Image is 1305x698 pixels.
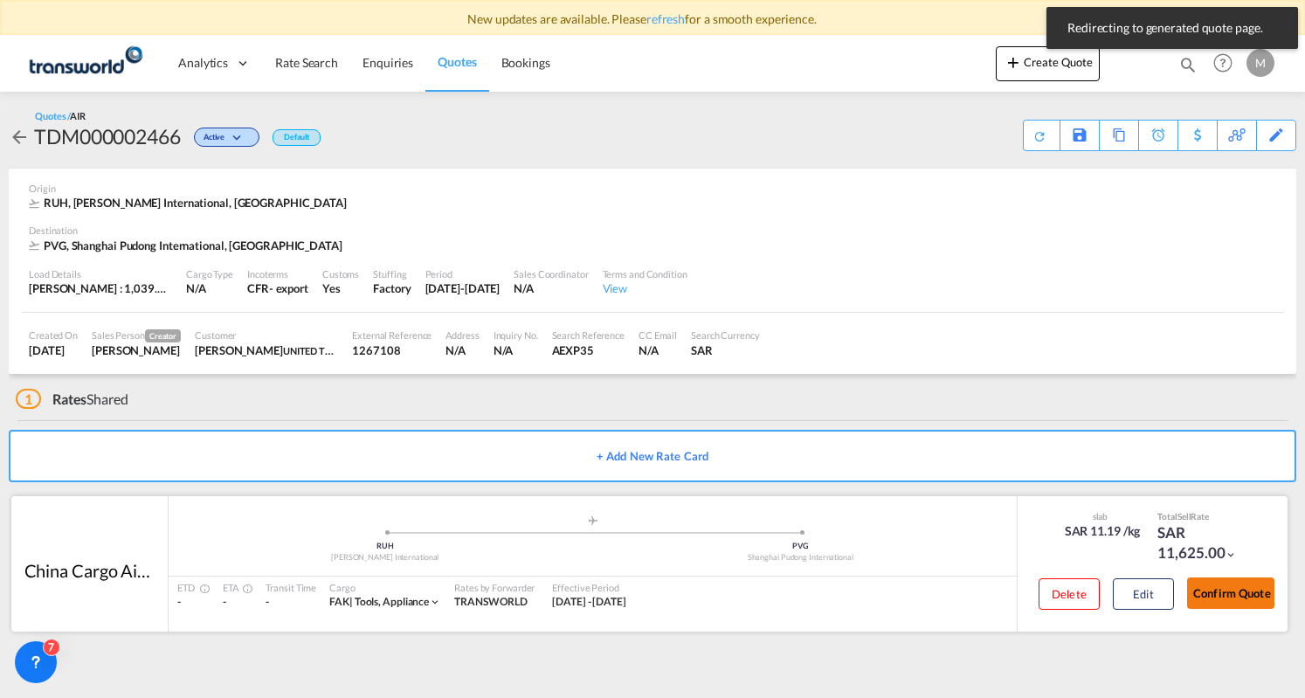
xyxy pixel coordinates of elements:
[552,595,626,610] div: 06 Oct 2025 - 27 Oct 2025
[494,342,538,358] div: N/A
[639,328,677,342] div: CC Email
[29,195,351,211] div: RUH, King Khaled International, Middle East
[362,55,413,70] span: Enquiries
[1062,19,1282,37] span: Redirecting to generated quote page.
[223,581,249,594] div: ETA
[1065,522,1141,540] div: SAR 11.19 /kg
[350,35,425,92] a: Enquiries
[445,328,479,342] div: Address
[16,389,41,409] span: 1
[1225,549,1237,561] md-icon: icon-chevron-down
[92,342,181,358] div: Mohammed Shahil
[186,280,233,296] div: N/A
[29,182,1276,195] div: Origin
[691,328,760,342] div: Search Currency
[552,342,625,358] div: AEXP35
[247,280,269,296] div: CFR
[1113,578,1174,610] button: Edit
[9,127,30,148] md-icon: icon-arrow-left
[44,196,347,210] span: RUH, [PERSON_NAME] International, [GEOGRAPHIC_DATA]
[194,128,259,147] div: Change Status Here
[489,35,563,92] a: Bookings
[603,267,687,280] div: Terms and Condition
[29,267,172,280] div: Load Details
[29,328,78,342] div: Created On
[269,280,308,296] div: - export
[166,35,263,92] div: Analytics
[177,541,593,552] div: RUH
[514,280,588,296] div: N/A
[552,595,626,608] span: [DATE] - [DATE]
[1003,52,1024,73] md-icon: icon-plus 400-fg
[639,342,677,358] div: N/A
[26,44,144,83] img: 1a84b2306ded11f09c1219774cd0a0fe.png
[195,328,338,342] div: Customer
[24,558,155,583] div: China Cargo Airlines Ltd.
[429,596,441,608] md-icon: icon-chevron-down
[373,280,411,296] div: Factory Stuffing
[1032,121,1051,143] div: Quote PDF is not available at this time
[454,595,528,608] span: TRANSWORLD
[229,134,250,143] md-icon: icon-chevron-down
[275,55,338,70] span: Rate Search
[29,342,78,358] div: 6 Oct 2025
[34,122,181,150] div: TDM000002466
[996,46,1100,81] button: icon-plus 400-fgCreate Quote
[646,11,685,26] a: refresh
[16,390,128,409] div: Shared
[352,342,432,358] div: 1267108
[186,267,233,280] div: Cargo Type
[9,122,34,150] div: icon-arrow-left
[177,581,205,594] div: ETD
[445,342,479,358] div: N/A
[9,430,1296,482] button: + Add New Rate Card
[583,516,604,525] md-icon: assets/icons/custom/roll-o-plane.svg
[1039,578,1100,610] button: Delete
[177,595,181,608] span: -
[322,280,359,296] div: Yes
[1157,510,1245,522] div: Total Rate
[552,328,625,342] div: Search Reference
[266,581,316,594] div: Transit Time
[29,224,1276,237] div: Destination
[329,595,429,610] div: tools, appliance
[283,343,599,357] span: UNITED TECHNOLOGY OF ELECTRIC SUBSTATIONS & SWITCHGEARS CO
[263,35,350,92] a: Rate Search
[2,10,1303,28] div: New updates are available. Please for a smooth experience.
[223,595,226,608] span: -
[238,584,248,594] md-icon: Estimated Time Of Arrival
[247,267,308,280] div: Incoterms
[552,581,626,594] div: Effective Period
[1246,49,1274,77] div: M
[29,280,172,296] div: [PERSON_NAME] : 1,039.00 KG | Volumetric Wt : 1,039.00 KG
[204,132,229,149] span: Active
[425,280,501,296] div: 13 Oct 2025
[501,55,550,70] span: Bookings
[70,110,86,121] span: AIR
[691,342,760,358] div: SAR
[603,280,687,296] div: View
[1187,577,1274,609] button: Confirm Quote
[1178,55,1198,74] md-icon: icon-magnify
[273,129,321,146] div: Default
[1177,511,1191,522] span: Sell
[266,595,316,610] div: -
[425,35,488,92] a: Quotes
[195,584,205,594] md-icon: Estimated Time Of Departure
[1208,48,1246,79] div: Help
[373,267,411,280] div: Stuffing
[454,595,535,610] div: TRANSWORLD
[92,328,181,342] div: Sales Person
[322,267,359,280] div: Customs
[52,390,87,407] span: Rates
[1060,510,1141,522] div: slab
[349,595,353,608] span: |
[1060,121,1099,150] div: Save As Template
[29,238,347,253] div: PVG, Shanghai Pudong International, Asia Pacific
[593,541,1009,552] div: PVG
[329,581,441,594] div: Cargo
[425,267,501,280] div: Period
[35,109,86,122] div: Quotes /AIR
[593,552,1009,563] div: Shanghai Pudong International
